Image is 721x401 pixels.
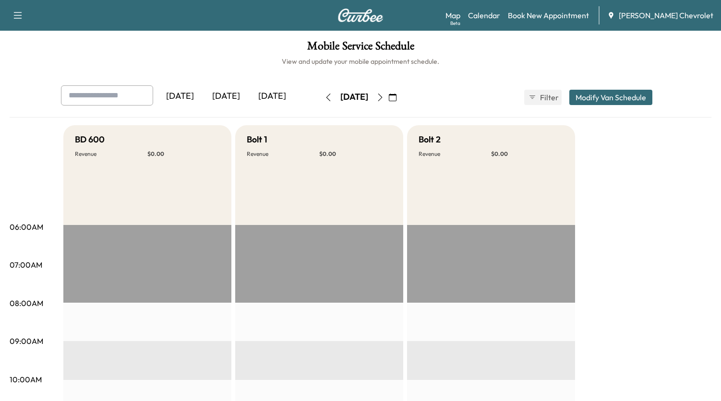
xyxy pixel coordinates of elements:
a: MapBeta [445,10,460,21]
p: 06:00AM [10,221,43,233]
div: [DATE] [249,85,295,107]
p: Revenue [419,150,491,158]
p: $ 0.00 [491,150,564,158]
a: Book New Appointment [508,10,589,21]
a: Calendar [468,10,500,21]
h1: Mobile Service Schedule [10,40,711,57]
p: 07:00AM [10,259,42,271]
p: Revenue [75,150,147,158]
div: Beta [450,20,460,27]
p: $ 0.00 [147,150,220,158]
p: Revenue [247,150,319,158]
button: Filter [524,90,562,105]
h5: BD 600 [75,133,105,146]
h5: Bolt 1 [247,133,267,146]
img: Curbee Logo [337,9,384,22]
span: Filter [540,92,557,103]
p: $ 0.00 [319,150,392,158]
h6: View and update your mobile appointment schedule. [10,57,711,66]
button: Modify Van Schedule [569,90,652,105]
p: 09:00AM [10,335,43,347]
span: [PERSON_NAME] Chevrolet [619,10,713,21]
div: [DATE] [157,85,203,107]
p: 08:00AM [10,297,43,309]
p: 10:00AM [10,374,42,385]
div: [DATE] [340,91,368,103]
h5: Bolt 2 [419,133,441,146]
div: [DATE] [203,85,249,107]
